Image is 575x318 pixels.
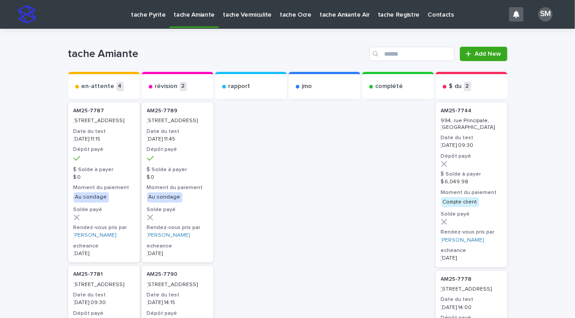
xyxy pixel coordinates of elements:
h3: $ Solde à payer [147,166,208,173]
p: 2 [464,82,471,91]
p: en-attente [82,83,115,90]
h3: Date du test [441,134,502,141]
p: [DATE] 14:15 [147,300,208,306]
h3: echeance [441,247,502,254]
p: AM25-7790 [147,271,208,278]
h3: Date du test [73,128,134,135]
h3: Dépôt payé [441,153,502,160]
a: [PERSON_NAME] [147,232,190,238]
a: [PERSON_NAME] [441,237,484,243]
h3: $ Solde à payer [73,166,134,173]
p: $ 6,049.98 [441,179,502,185]
h3: Rendez-vous pris par [73,224,134,231]
h3: Rendez-vous pris par [441,229,502,236]
p: $ 0 [147,174,208,181]
h3: $ Solde à payer [441,171,502,178]
h3: Dépôt payé [73,146,134,153]
p: [DATE] [147,251,208,257]
p: rapport [229,83,251,90]
p: [DATE] 09:30 [441,142,502,149]
p: jmo [302,83,312,90]
p: [DATE] 14:00 [441,305,502,311]
p: AM25-7781 [73,271,134,278]
a: AM25-7787 [STREET_ADDRESS]Date du test[DATE] 11:15Dépôt payé$ Solde à payer$ 0Moment du paiementA... [68,102,140,262]
p: AM25-7744 [441,108,502,114]
div: SM [538,7,553,22]
p: $ 0 [73,174,134,181]
p: [DATE] [73,251,134,257]
img: stacker-logo-s-only.png [18,5,36,23]
div: Au sondage [73,192,109,202]
p: [DATE] 11:45 [147,136,208,142]
h3: Date du test [147,291,208,299]
div: Au sondage [147,192,182,202]
h3: Moment du paiement [441,189,502,196]
p: [STREET_ADDRESS] [147,282,208,288]
h3: Dépôt payé [147,146,208,153]
a: [PERSON_NAME] [73,232,117,238]
input: Search [369,47,454,61]
p: [STREET_ADDRESS] [147,118,208,124]
p: 994, rue Principale, [GEOGRAPHIC_DATA] [441,118,502,131]
h3: Moment du paiement [73,184,134,191]
p: AM25-7778 [441,276,502,283]
p: [STREET_ADDRESS] [73,282,134,288]
h3: echeance [147,243,208,250]
h3: Solde payé [73,206,134,213]
a: AM25-7789 [STREET_ADDRESS]Date du test[DATE] 11:45Dépôt payé$ Solde à payer$ 0Moment du paiementA... [142,102,213,262]
h3: Moment du paiement [147,184,208,191]
p: $ du [449,83,462,90]
p: complété [376,83,403,90]
h3: Dépôt payé [73,310,134,317]
p: AM25-7789 [147,108,208,114]
p: [DATE] 09:30 [73,300,134,306]
p: révision [155,83,178,90]
a: AM25-7744 994, rue Principale, [GEOGRAPHIC_DATA]Date du test[DATE] 09:30Dépôt payé$ Solde à payer... [436,102,507,267]
h3: Solde payé [147,206,208,213]
h1: tache Amiante [68,48,366,61]
h3: Date du test [73,291,134,299]
span: Add New [475,51,502,57]
p: [STREET_ADDRESS] [73,118,134,124]
p: 4 [117,82,124,91]
p: 2 [180,82,187,91]
p: [DATE] 11:15 [73,136,134,142]
a: Add New [460,47,507,61]
h3: Rendez-vous pris par [147,224,208,231]
h3: Solde payé [441,211,502,218]
p: [DATE] [441,255,502,261]
p: [STREET_ADDRESS] [441,286,502,292]
p: AM25-7787 [73,108,134,114]
h3: Date du test [441,296,502,303]
h3: Date du test [147,128,208,135]
h3: echeance [73,243,134,250]
div: Compte client [441,197,479,207]
h3: Dépôt payé [147,310,208,317]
